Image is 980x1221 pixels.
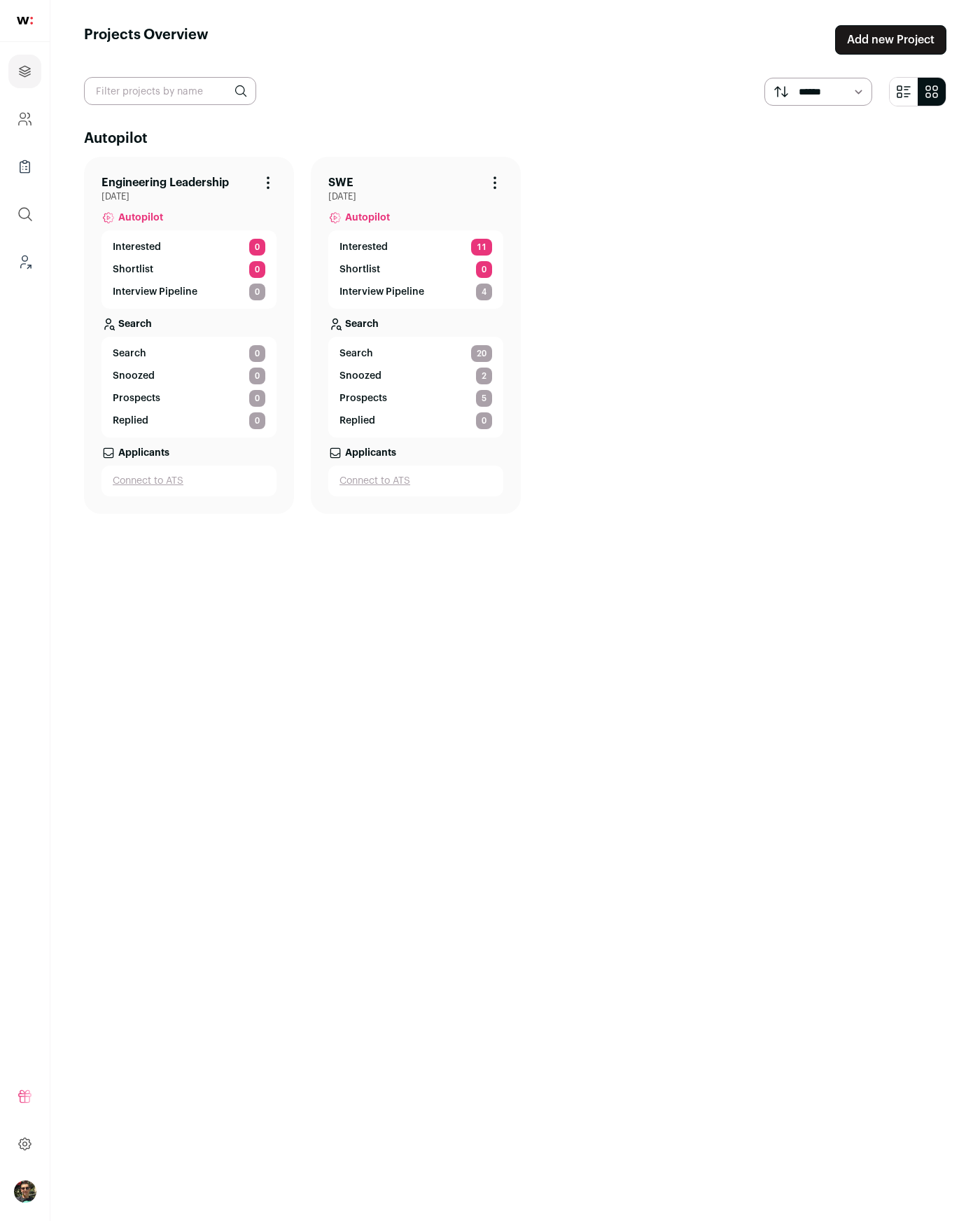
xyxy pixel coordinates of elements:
span: [DATE] [101,191,276,202]
span: 0 [249,412,265,429]
span: Search [339,347,373,361]
a: Company Lists [8,150,41,183]
img: wellfound-shorthand-0d5821cbd27db2630d0214b213865d53afaa358527fdda9d0ea32b1df1b89c2c.svg [17,17,33,25]
p: Interested [113,240,161,254]
p: Applicants [345,446,396,460]
p: Replied [339,414,375,428]
img: 8429747-medium_jpg [14,1180,36,1203]
span: 5 [476,390,492,407]
a: Search [328,309,503,337]
p: Shortlist [113,263,153,277]
button: Project Actions [486,174,503,191]
a: Add new Project [835,25,946,55]
a: Connect to ATS [113,474,265,488]
a: Leads (Backoffice) [8,245,41,279]
p: Snoozed [113,369,155,383]
a: Replied 0 [113,412,265,429]
a: Prospects 0 [113,390,265,407]
span: 11 [471,239,492,256]
a: Search 20 [339,345,492,362]
input: Filter projects by name [84,77,256,105]
span: 0 [249,345,265,362]
p: Replied [113,414,148,428]
span: 0 [249,239,265,256]
span: [DATE] [328,191,503,202]
p: Applicants [118,446,169,460]
span: 20 [471,345,492,362]
a: Shortlist 0 [339,261,492,278]
a: Interview Pipeline 4 [339,284,492,300]
a: Search 0 [113,345,265,362]
p: Interview Pipeline [339,285,424,299]
p: Snoozed [339,369,381,383]
a: Autopilot [328,202,503,230]
span: 2 [476,368,492,384]
span: Autopilot [345,211,390,225]
p: Prospects [339,391,387,405]
h1: Projects Overview [84,25,209,55]
a: Replied 0 [339,412,492,429]
a: Autopilot [101,202,276,230]
span: 0 [249,390,265,407]
a: Prospects 5 [339,390,492,407]
a: Projects [8,55,41,88]
span: 4 [476,284,492,300]
a: Snoozed 0 [113,368,265,384]
span: 0 [249,261,265,278]
span: 0 [249,284,265,300]
span: Search [113,347,146,361]
a: Company and ATS Settings [8,102,41,136]
p: Search [345,317,379,331]
p: Prospects [113,391,160,405]
span: 0 [476,412,492,429]
a: Engineering Leadership [101,174,229,191]
a: Applicants [101,438,276,466]
a: Interview Pipeline 0 [113,284,265,300]
span: 0 [476,261,492,278]
a: Interested 0 [113,239,265,256]
a: Connect to ATS [339,474,492,488]
a: Search [101,309,276,337]
button: Project Actions [260,174,276,191]
span: 0 [249,368,265,384]
a: Applicants [328,438,503,466]
a: Interested 11 [339,239,492,256]
p: Search [118,317,152,331]
button: Open dropdown [14,1180,36,1203]
p: Shortlist [339,263,380,277]
p: Interested [339,240,388,254]
p: Interview Pipeline [113,285,197,299]
span: Autopilot [118,211,163,225]
a: Snoozed 2 [339,368,492,384]
a: SWE [328,174,353,191]
h2: Autopilot [84,129,946,148]
a: Shortlist 0 [113,261,265,278]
